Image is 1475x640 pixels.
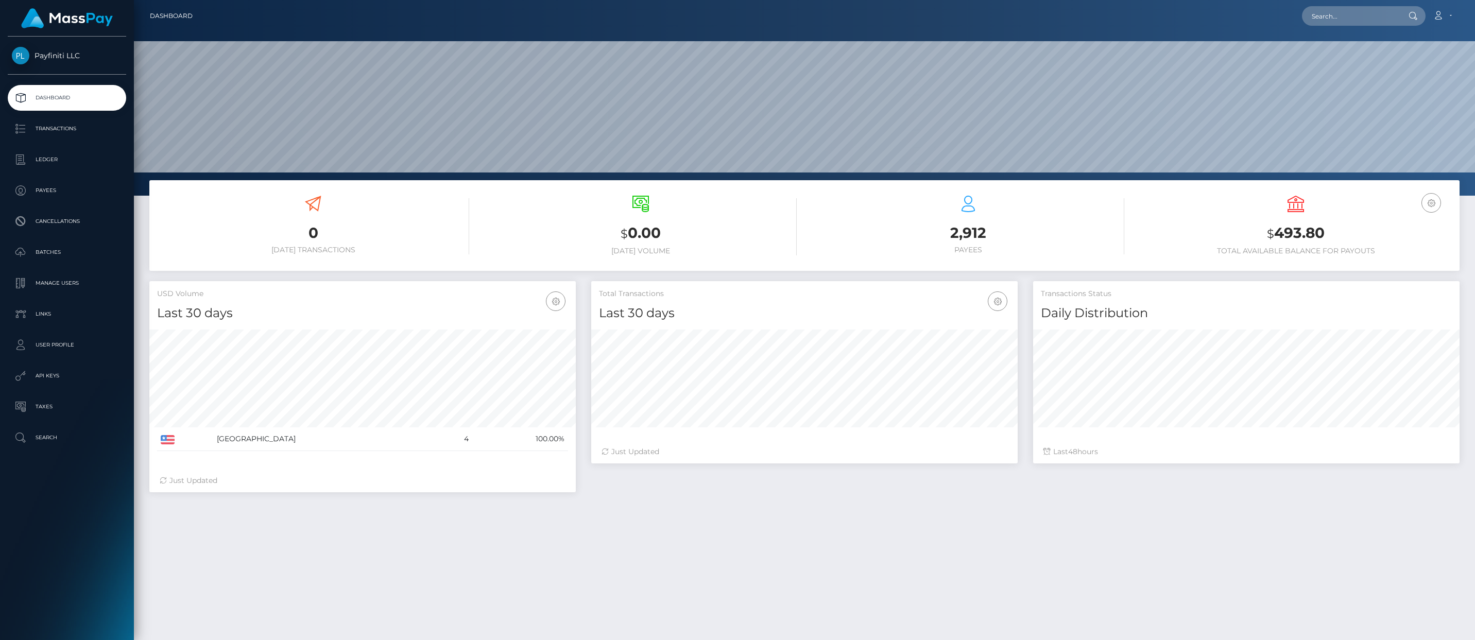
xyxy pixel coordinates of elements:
[812,246,1124,254] h6: Payees
[12,214,122,229] p: Cancellations
[160,475,565,486] div: Just Updated
[12,430,122,445] p: Search
[621,227,628,241] small: $
[8,301,126,327] a: Links
[12,245,122,260] p: Batches
[8,332,126,358] a: User Profile
[599,304,1010,322] h4: Last 30 days
[8,147,126,172] a: Ledger
[12,152,122,167] p: Ledger
[12,183,122,198] p: Payees
[8,85,126,111] a: Dashboard
[8,270,126,296] a: Manage Users
[8,116,126,142] a: Transactions
[1140,223,1452,244] h3: 493.80
[441,427,472,451] td: 4
[602,446,1007,457] div: Just Updated
[1140,247,1452,255] h6: Total Available Balance for Payouts
[21,8,113,28] img: MassPay Logo
[1068,447,1077,456] span: 48
[157,223,469,243] h3: 0
[157,304,568,322] h4: Last 30 days
[8,363,126,389] a: API Keys
[157,289,568,299] h5: USD Volume
[157,246,469,254] h6: [DATE] Transactions
[8,425,126,451] a: Search
[1041,289,1452,299] h5: Transactions Status
[1041,304,1452,322] h4: Daily Distribution
[12,368,122,384] p: API Keys
[8,239,126,265] a: Batches
[8,209,126,234] a: Cancellations
[12,47,29,64] img: Payfiniti LLC
[12,121,122,136] p: Transactions
[150,5,193,27] a: Dashboard
[161,435,175,444] img: US.png
[8,51,126,60] span: Payfiniti LLC
[599,289,1010,299] h5: Total Transactions
[12,90,122,106] p: Dashboard
[8,178,126,203] a: Payees
[12,337,122,353] p: User Profile
[472,427,568,451] td: 100.00%
[8,394,126,420] a: Taxes
[1043,446,1449,457] div: Last hours
[12,275,122,291] p: Manage Users
[485,247,797,255] h6: [DATE] Volume
[812,223,1124,243] h3: 2,912
[1302,6,1399,26] input: Search...
[1267,227,1274,241] small: $
[12,306,122,322] p: Links
[213,427,441,451] td: [GEOGRAPHIC_DATA]
[485,223,797,244] h3: 0.00
[12,399,122,414] p: Taxes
